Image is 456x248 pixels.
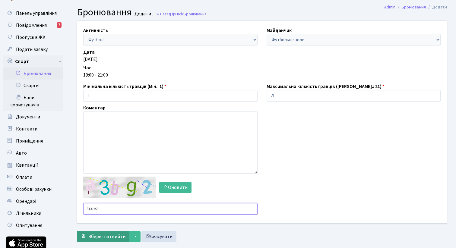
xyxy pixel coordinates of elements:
[83,49,95,56] label: Дата
[83,177,156,198] img: default
[3,19,63,31] a: Повідомлення7
[77,231,129,242] button: Зберегти і вийти
[3,147,63,159] a: Авто
[77,5,131,19] span: Бронювання
[133,11,153,17] small: Додати .
[3,111,63,123] a: Документи
[16,34,46,41] span: Пропуск в ЖК
[3,207,63,219] a: Лічильники
[83,64,91,71] label: Час
[3,43,63,55] a: Подати заявку
[3,55,63,67] a: Спорт
[3,219,63,231] a: Опитування
[16,198,36,205] span: Орендарі
[16,186,52,193] span: Особові рахунки
[267,83,385,90] label: Максимальна кількість гравців ([PERSON_NAME].: 21)
[3,183,63,195] a: Особові рахунки
[426,4,447,11] li: Додати
[267,27,292,34] label: Майданчик
[3,195,63,207] a: Орендарі
[16,114,40,120] span: Документи
[16,210,41,217] span: Лічильники
[384,4,395,10] a: Admin
[3,171,63,183] a: Оплати
[16,150,27,156] span: Авто
[3,67,63,80] a: Бронювання
[3,159,63,171] a: Квитанції
[375,1,456,14] nav: breadcrumb
[57,22,62,28] div: 7
[16,10,57,17] span: Панель управління
[3,123,63,135] a: Контакти
[16,22,47,29] span: Повідомлення
[141,231,176,242] a: Скасувати
[3,31,63,43] a: Пропуск в ЖК
[83,56,441,63] div: [DATE]
[3,135,63,147] a: Приміщення
[83,203,258,215] input: Введіть текст із зображення
[156,11,207,17] a: Назад до всіхБронювання
[88,233,125,240] span: Зберегти і вийти
[3,7,63,19] a: Панель управління
[83,71,441,79] div: 19:00 - 21:00
[16,126,37,132] span: Контакти
[16,174,32,181] span: Оплати
[16,162,38,168] span: Квитанції
[16,46,48,53] span: Подати заявку
[16,138,43,144] span: Приміщення
[402,4,426,10] a: Бронювання
[83,83,166,90] label: Мінімальна кількість гравців (Мін.: 1)
[83,104,106,111] label: Коментар
[3,80,63,92] a: Скарги
[3,92,63,111] a: Бани користувачів
[159,182,192,193] button: Оновити
[83,27,108,34] label: Активність
[16,222,42,229] span: Опитування
[184,11,207,17] span: Бронювання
